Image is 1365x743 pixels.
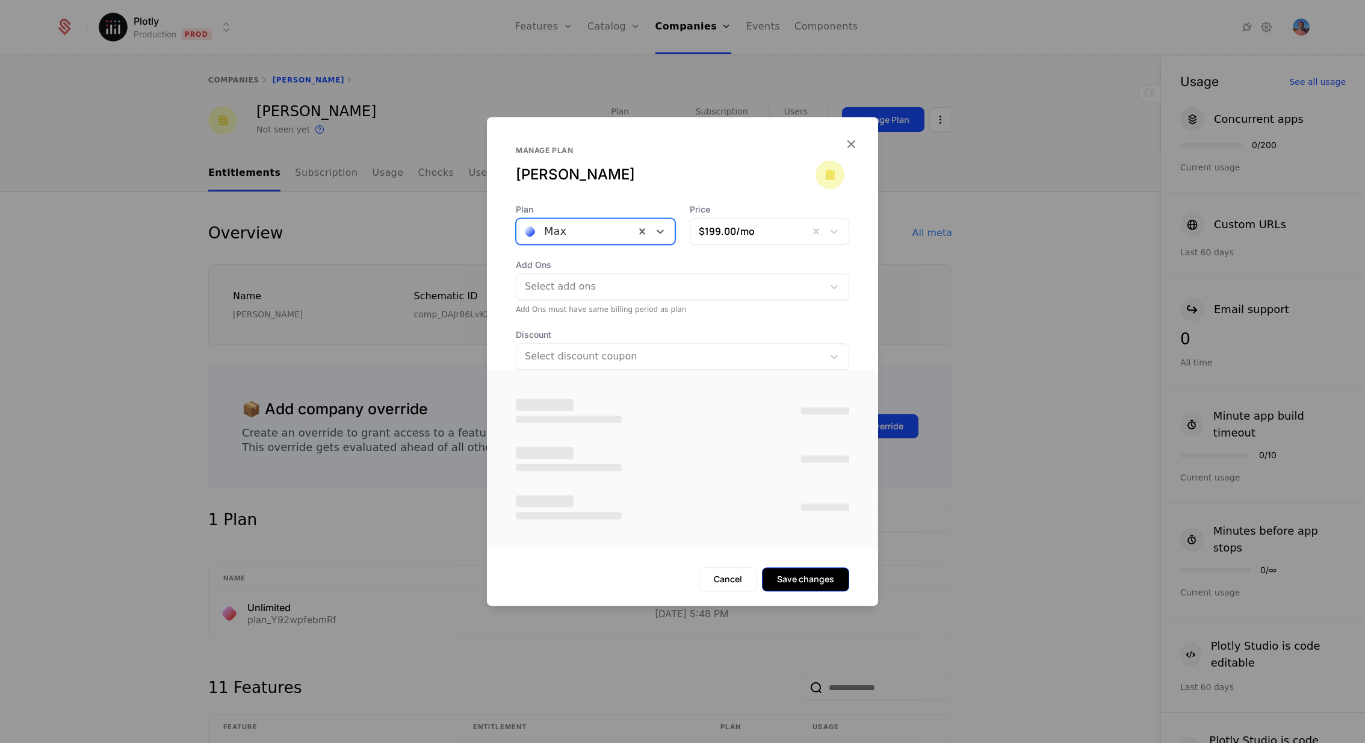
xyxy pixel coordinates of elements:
[516,165,816,184] div: [PERSON_NAME]
[516,305,849,314] div: Add Ons must have same billing period as plan
[525,279,817,294] div: Select add ons
[699,567,757,591] button: Cancel
[516,146,816,155] div: Manage plan
[516,259,849,271] span: Add Ons
[762,567,849,591] button: Save changes
[516,204,675,216] span: Plan
[516,329,849,341] span: Discount
[690,204,849,216] span: Price
[816,160,844,189] img: Alexandre Belleville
